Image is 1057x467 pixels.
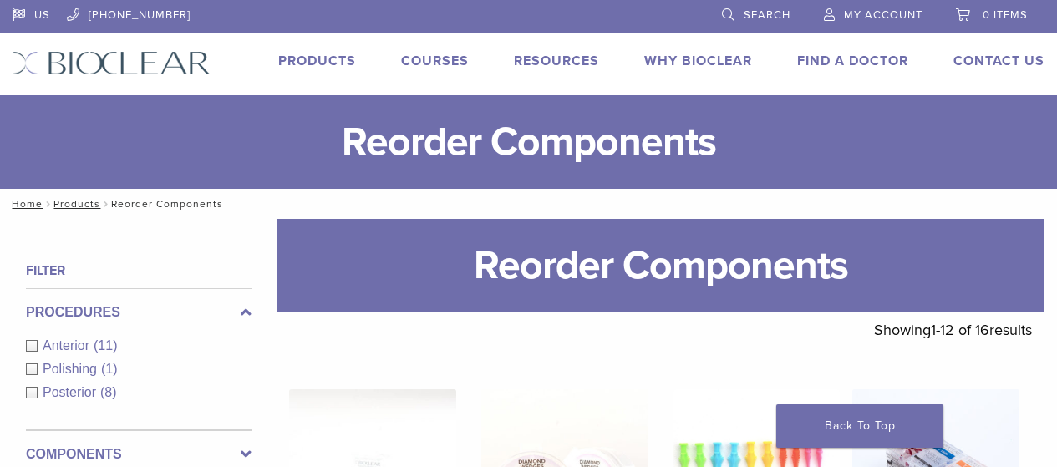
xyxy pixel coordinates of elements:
img: Bioclear [13,51,211,75]
p: Showing results [874,312,1032,348]
span: (11) [94,338,117,353]
h4: Filter [26,261,252,281]
a: Back To Top [776,404,943,448]
span: Anterior [43,338,94,353]
label: Procedures [26,302,252,322]
span: (8) [100,385,117,399]
span: 1-12 of 16 [931,321,989,339]
a: Home [7,198,43,210]
span: Posterior [43,385,100,399]
h1: Reorder Components [277,219,1044,312]
a: Contact Us [953,53,1044,69]
a: Products [53,198,100,210]
span: My Account [844,8,922,22]
span: Search [744,8,790,22]
a: Products [278,53,356,69]
label: Components [26,444,252,464]
a: Resources [514,53,599,69]
span: 0 items [983,8,1028,22]
a: Find A Doctor [797,53,908,69]
a: Courses [401,53,469,69]
span: / [43,200,53,208]
span: / [100,200,111,208]
a: Why Bioclear [644,53,752,69]
span: (1) [101,362,118,376]
span: Polishing [43,362,101,376]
